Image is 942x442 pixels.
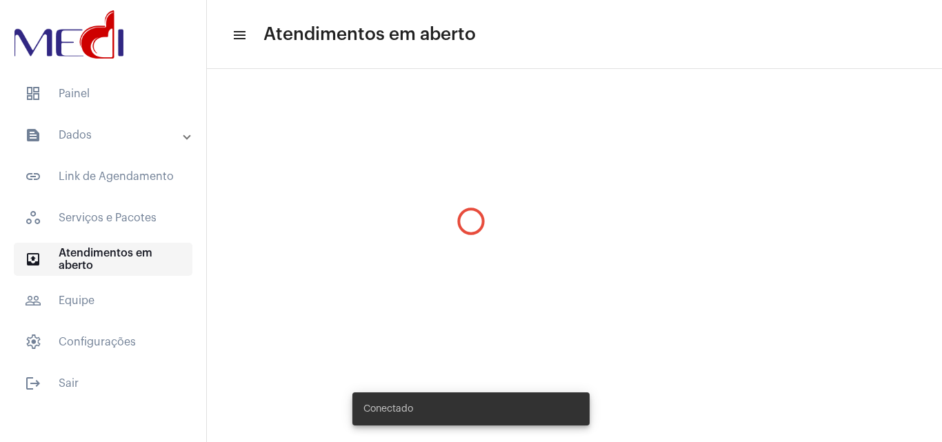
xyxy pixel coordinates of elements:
[25,334,41,350] span: sidenav icon
[25,210,41,226] span: sidenav icon
[14,325,192,359] span: Configurações
[8,119,206,152] mat-expansion-panel-header: sidenav iconDados
[25,86,41,102] span: sidenav icon
[25,127,41,143] mat-icon: sidenav icon
[25,251,41,268] mat-icon: sidenav icon
[14,160,192,193] span: Link de Agendamento
[14,243,192,276] span: Atendimentos em aberto
[25,292,41,309] mat-icon: sidenav icon
[263,23,476,46] span: Atendimentos em aberto
[14,284,192,317] span: Equipe
[11,7,127,62] img: d3a1b5fa-500b-b90f-5a1c-719c20e9830b.png
[232,27,245,43] mat-icon: sidenav icon
[14,201,192,234] span: Serviços e Pacotes
[25,168,41,185] mat-icon: sidenav icon
[14,77,192,110] span: Painel
[14,367,192,400] span: Sair
[25,127,184,143] mat-panel-title: Dados
[25,375,41,392] mat-icon: sidenav icon
[363,402,413,416] span: Conectado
